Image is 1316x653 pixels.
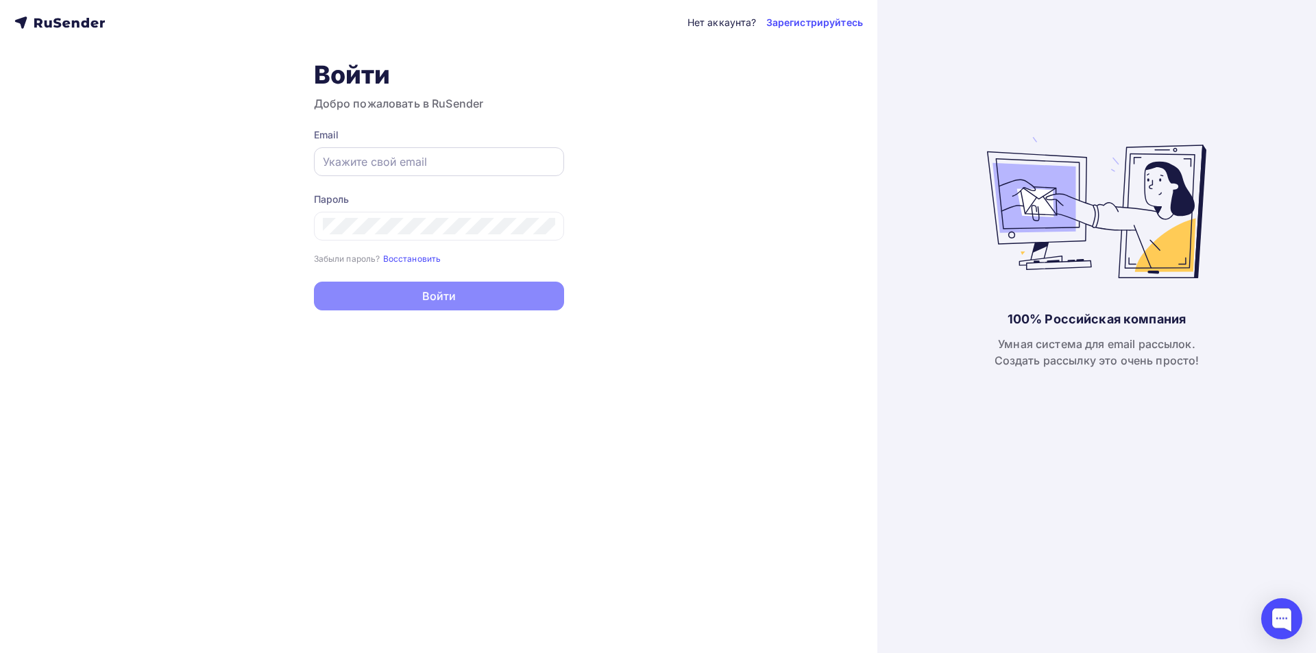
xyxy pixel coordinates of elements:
a: Зарегистрируйтесь [766,16,863,29]
h1: Войти [314,60,564,90]
div: Email [314,128,564,142]
div: Пароль [314,193,564,206]
button: Войти [314,282,564,310]
small: Забыли пароль? [314,254,380,264]
input: Укажите свой email [323,153,555,170]
h3: Добро пожаловать в RuSender [314,95,564,112]
div: Нет аккаунта? [687,16,757,29]
div: Умная система для email рассылок. Создать рассылку это очень просто! [995,336,1199,369]
a: Восстановить [383,252,441,264]
small: Восстановить [383,254,441,264]
div: 100% Российская компания [1008,311,1186,328]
